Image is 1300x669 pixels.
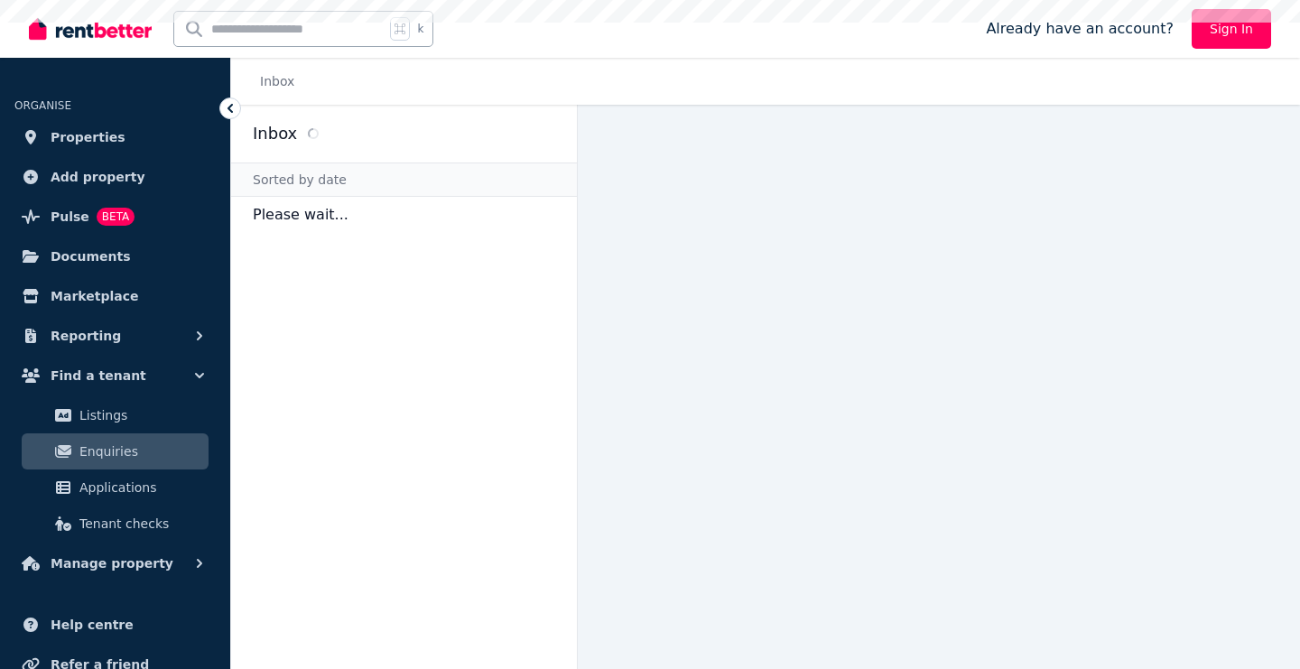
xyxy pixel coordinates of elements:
a: Listings [22,397,209,433]
a: Marketplace [14,278,216,314]
button: Reporting [14,318,216,354]
h2: Inbox [253,121,297,146]
div: Sorted by date [231,163,577,197]
img: RentBetter [29,15,152,42]
span: BETA [97,208,135,226]
a: Documents [14,238,216,274]
a: Properties [14,119,216,155]
span: Applications [79,477,201,498]
span: Enquiries [79,441,201,462]
span: Tenant checks [79,513,201,534]
a: Add property [14,159,216,195]
span: Reporting [51,325,121,347]
span: Manage property [51,553,173,574]
button: Manage property [14,545,216,581]
span: Listings [79,404,201,426]
a: Tenant checks [22,506,209,542]
nav: Breadcrumb [231,58,316,105]
a: Enquiries [22,433,209,469]
span: Properties [51,126,125,148]
a: Sign In [1192,9,1271,49]
a: Applications [22,469,209,506]
span: Add property [51,166,145,188]
span: k [417,22,423,36]
button: Find a tenant [14,358,216,394]
span: Already have an account? [986,18,1174,40]
a: Help centre [14,607,216,643]
span: ORGANISE [14,99,71,112]
a: PulseBETA [14,199,216,235]
span: Marketplace [51,285,138,307]
span: Pulse [51,206,89,228]
p: Please wait... [231,197,577,233]
span: Help centre [51,614,134,636]
span: Documents [51,246,131,267]
a: Inbox [260,74,294,88]
span: Find a tenant [51,365,146,386]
